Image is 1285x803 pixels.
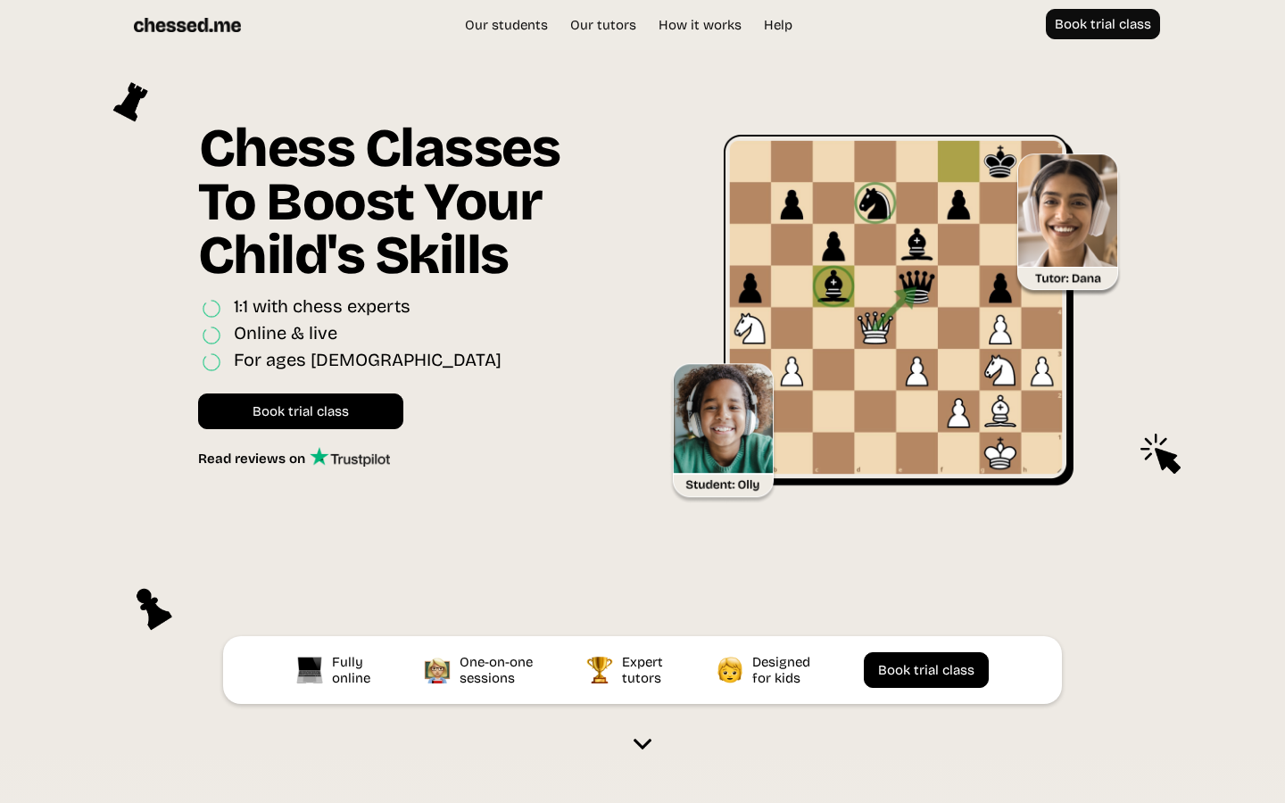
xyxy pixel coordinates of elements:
[198,447,390,467] a: Read reviews on
[460,654,537,686] div: One-on-one sessions
[561,16,645,34] a: Our tutors
[1046,9,1160,39] a: Book trial class
[752,654,815,686] div: Designed for kids
[234,295,410,321] div: 1:1 with chess experts
[456,16,557,34] a: Our students
[198,393,403,429] a: Book trial class
[650,16,750,34] a: How it works
[234,322,337,348] div: Online & live
[332,654,375,686] div: Fully online
[755,16,801,34] a: Help
[198,121,616,295] h1: Chess Classes To Boost Your Child's Skills
[622,654,667,686] div: Expert tutors
[198,451,310,467] div: Read reviews on
[864,652,989,688] a: Book trial class
[234,349,502,375] div: For ages [DEMOGRAPHIC_DATA]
